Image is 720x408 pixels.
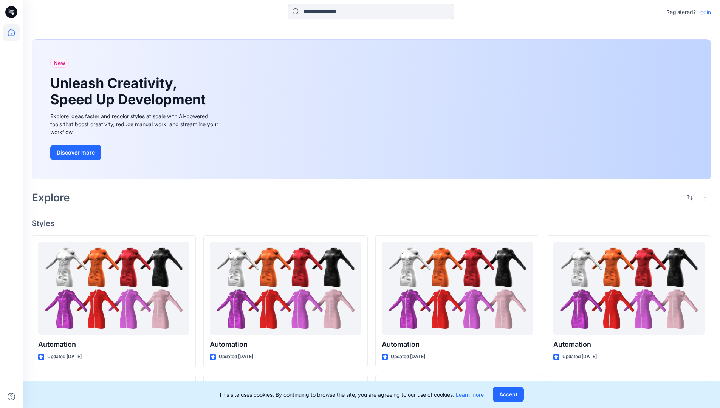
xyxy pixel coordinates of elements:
[562,353,597,361] p: Updated [DATE]
[210,242,361,335] a: Automation
[38,339,189,350] p: Automation
[382,339,533,350] p: Automation
[382,242,533,335] a: Automation
[219,353,253,361] p: Updated [DATE]
[32,219,711,228] h4: Styles
[493,387,524,402] button: Accept
[553,242,705,335] a: Automation
[32,192,70,204] h2: Explore
[391,353,425,361] p: Updated [DATE]
[456,391,484,398] a: Learn more
[47,353,82,361] p: Updated [DATE]
[50,145,101,160] button: Discover more
[54,59,65,68] span: New
[50,145,220,160] a: Discover more
[219,391,484,399] p: This site uses cookies. By continuing to browse the site, you are agreeing to our use of cookies.
[50,112,220,136] div: Explore ideas faster and recolor styles at scale with AI-powered tools that boost creativity, red...
[666,8,696,17] p: Registered?
[553,339,705,350] p: Automation
[38,242,189,335] a: Automation
[50,75,209,108] h1: Unleash Creativity, Speed Up Development
[697,8,711,16] p: Login
[210,339,361,350] p: Automation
